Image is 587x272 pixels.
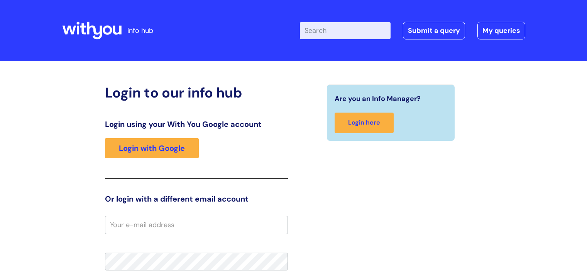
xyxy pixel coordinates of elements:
[105,138,199,158] a: Login with Google
[105,194,288,204] h3: Or login with a different email account
[105,120,288,129] h3: Login using your With You Google account
[300,22,391,39] input: Search
[335,92,421,105] span: Are you an Info Manager?
[335,113,394,133] a: Login here
[105,84,288,101] h2: Login to our info hub
[403,22,465,39] a: Submit a query
[105,216,288,234] input: Your e-mail address
[477,22,525,39] a: My queries
[127,24,153,37] p: info hub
